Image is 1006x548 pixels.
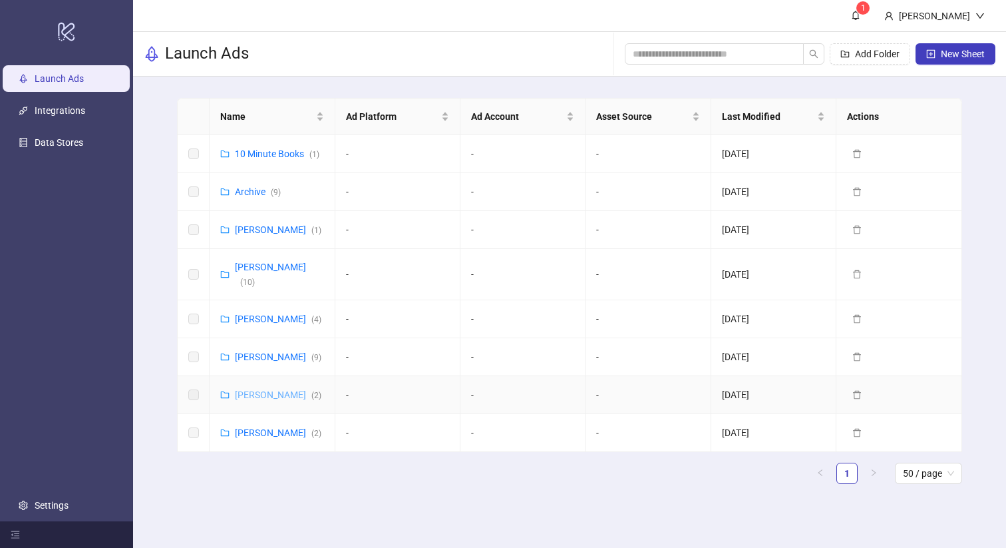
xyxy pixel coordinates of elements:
[711,135,836,173] td: [DATE]
[460,99,586,135] th: Ad Account
[895,463,962,484] div: Page Size
[852,314,862,324] span: delete
[870,469,878,477] span: right
[311,391,321,400] span: ( 2 )
[809,49,818,59] span: search
[335,173,460,211] td: -
[235,390,321,400] a: [PERSON_NAME](2)
[235,314,321,324] a: [PERSON_NAME](4)
[863,463,884,484] button: right
[220,187,230,196] span: folder
[711,99,836,135] th: Last Modified
[35,105,85,116] a: Integrations
[235,148,319,159] a: 10 Minute Books(1)
[926,49,935,59] span: plus-square
[35,73,84,84] a: Launch Ads
[144,46,160,62] span: rocket
[840,49,850,59] span: folder-add
[235,262,306,287] a: [PERSON_NAME](10)
[711,300,836,338] td: [DATE]
[856,1,870,15] sup: 1
[711,249,836,300] td: [DATE]
[852,352,862,362] span: delete
[596,109,689,124] span: Asset Source
[311,353,321,362] span: ( 9 )
[235,224,321,235] a: [PERSON_NAME](1)
[586,300,711,338] td: -
[711,173,836,211] td: [DATE]
[220,270,230,279] span: folder
[852,149,862,158] span: delete
[335,99,460,135] th: Ad Platform
[460,338,586,376] td: -
[722,109,814,124] span: Last Modified
[586,414,711,452] td: -
[810,463,831,484] button: left
[884,11,894,21] span: user
[851,11,860,20] span: bell
[861,3,866,13] span: 1
[711,338,836,376] td: [DATE]
[210,99,335,135] th: Name
[903,463,954,483] span: 50 / page
[335,300,460,338] td: -
[711,376,836,414] td: [DATE]
[852,390,862,400] span: delete
[975,11,985,21] span: down
[311,429,321,438] span: ( 2 )
[586,376,711,414] td: -
[235,352,321,362] a: [PERSON_NAME](9)
[165,43,249,65] h3: Launch Ads
[335,414,460,452] td: -
[220,428,230,437] span: folder
[335,338,460,376] td: -
[311,315,321,324] span: ( 4 )
[471,109,564,124] span: Ad Account
[836,463,858,484] li: 1
[586,99,711,135] th: Asset Source
[837,463,857,483] a: 1
[586,135,711,173] td: -
[460,414,586,452] td: -
[711,211,836,249] td: [DATE]
[35,500,69,511] a: Settings
[460,135,586,173] td: -
[863,463,884,484] li: Next Page
[271,188,281,197] span: ( 9 )
[35,137,83,148] a: Data Stores
[586,249,711,300] td: -
[460,376,586,414] td: -
[11,530,20,539] span: menu-fold
[810,463,831,484] li: Previous Page
[220,352,230,362] span: folder
[335,249,460,300] td: -
[346,109,438,124] span: Ad Platform
[852,225,862,234] span: delete
[852,270,862,279] span: delete
[220,390,230,400] span: folder
[586,338,711,376] td: -
[235,427,321,438] a: [PERSON_NAME](2)
[586,211,711,249] td: -
[311,226,321,235] span: ( 1 )
[894,9,975,23] div: [PERSON_NAME]
[830,43,910,65] button: Add Folder
[460,300,586,338] td: -
[460,211,586,249] td: -
[852,428,862,437] span: delete
[460,173,586,211] td: -
[335,211,460,249] td: -
[941,49,985,59] span: New Sheet
[836,99,961,135] th: Actions
[220,314,230,324] span: folder
[235,186,281,197] a: Archive(9)
[711,414,836,452] td: [DATE]
[855,49,900,59] span: Add Folder
[309,150,319,159] span: ( 1 )
[220,109,313,124] span: Name
[916,43,995,65] button: New Sheet
[460,249,586,300] td: -
[240,278,255,287] span: ( 10 )
[220,149,230,158] span: folder
[335,376,460,414] td: -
